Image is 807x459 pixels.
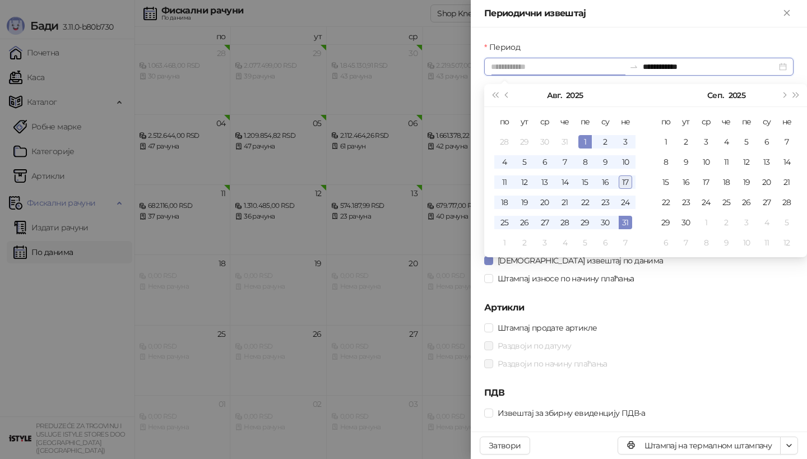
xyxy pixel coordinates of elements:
[518,196,531,209] div: 19
[777,132,797,152] td: 2025-09-07
[566,84,583,106] button: Изабери годину
[676,112,696,132] th: ут
[615,233,636,253] td: 2025-09-07
[518,175,531,189] div: 12
[757,132,777,152] td: 2025-09-06
[696,152,716,172] td: 2025-09-10
[615,152,636,172] td: 2025-08-10
[558,216,572,229] div: 28
[535,192,555,212] td: 2025-08-20
[555,192,575,212] td: 2025-08-21
[659,135,672,149] div: 1
[699,155,713,169] div: 10
[615,132,636,152] td: 2025-08-03
[760,175,773,189] div: 20
[538,155,551,169] div: 6
[514,233,535,253] td: 2025-09-02
[629,62,638,71] span: swap-right
[514,132,535,152] td: 2025-07-29
[679,135,693,149] div: 2
[595,192,615,212] td: 2025-08-23
[514,112,535,132] th: ут
[599,236,612,249] div: 6
[679,175,693,189] div: 16
[555,112,575,132] th: че
[780,236,794,249] div: 12
[780,155,794,169] div: 14
[578,236,592,249] div: 5
[619,216,632,229] div: 31
[493,322,601,334] span: Штампај продате артикле
[707,84,723,106] button: Изабери месец
[558,196,572,209] div: 21
[555,132,575,152] td: 2025-07-31
[615,112,636,132] th: не
[676,212,696,233] td: 2025-09-30
[740,236,753,249] div: 10
[595,233,615,253] td: 2025-09-06
[615,192,636,212] td: 2025-08-24
[740,196,753,209] div: 26
[599,216,612,229] div: 30
[656,233,676,253] td: 2025-10-06
[518,155,531,169] div: 5
[740,135,753,149] div: 5
[484,7,780,20] div: Периодични извештај
[498,216,511,229] div: 25
[535,172,555,192] td: 2025-08-13
[676,233,696,253] td: 2025-10-07
[595,212,615,233] td: 2025-08-30
[676,172,696,192] td: 2025-09-16
[777,212,797,233] td: 2025-10-05
[780,135,794,149] div: 7
[729,84,745,106] button: Изабери годину
[575,112,595,132] th: пе
[535,112,555,132] th: ср
[619,155,632,169] div: 10
[757,112,777,132] th: су
[676,192,696,212] td: 2025-09-23
[696,212,716,233] td: 2025-10-01
[720,175,733,189] div: 18
[659,216,672,229] div: 29
[696,233,716,253] td: 2025-10-08
[699,196,713,209] div: 24
[538,135,551,149] div: 30
[484,41,527,53] label: Период
[790,84,803,106] button: Следећа година (Control + right)
[535,233,555,253] td: 2025-09-03
[578,175,592,189] div: 15
[558,155,572,169] div: 7
[757,172,777,192] td: 2025-09-20
[760,135,773,149] div: 6
[494,212,514,233] td: 2025-08-25
[493,254,667,267] span: [DEMOGRAPHIC_DATA] извештај по данима
[716,172,736,192] td: 2025-09-18
[493,340,576,352] span: Раздвоји по датуму
[780,216,794,229] div: 5
[659,236,672,249] div: 6
[514,152,535,172] td: 2025-08-05
[538,236,551,249] div: 3
[493,358,611,370] span: Раздвоји по начину плаћања
[489,84,501,106] button: Претходна година (Control + left)
[578,196,592,209] div: 22
[676,132,696,152] td: 2025-09-02
[555,233,575,253] td: 2025-09-04
[720,196,733,209] div: 25
[780,196,794,209] div: 28
[514,172,535,192] td: 2025-08-12
[538,175,551,189] div: 13
[538,216,551,229] div: 27
[716,212,736,233] td: 2025-10-02
[484,386,794,400] h5: ПДВ
[498,135,511,149] div: 28
[575,172,595,192] td: 2025-08-15
[578,135,592,149] div: 1
[676,152,696,172] td: 2025-09-09
[656,112,676,132] th: по
[514,192,535,212] td: 2025-08-19
[575,132,595,152] td: 2025-08-01
[659,155,672,169] div: 8
[555,212,575,233] td: 2025-08-28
